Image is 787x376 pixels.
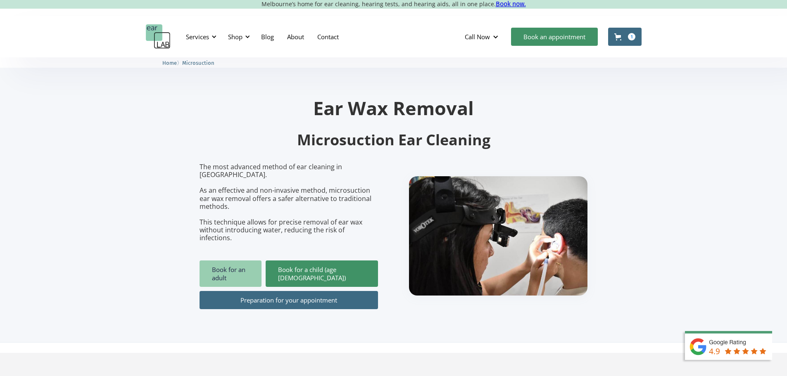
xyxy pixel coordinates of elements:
a: Book for a child (age [DEMOGRAPHIC_DATA]) [266,260,378,287]
a: Book for an adult [200,260,262,287]
p: The most advanced method of ear cleaning in [GEOGRAPHIC_DATA]. As an effective and non-invasive m... [200,163,378,242]
span: Home [162,60,177,66]
a: Microsuction [182,59,214,66]
div: Shop [223,24,252,49]
li: 〉 [162,59,182,67]
div: Call Now [458,24,507,49]
a: Home [162,59,177,66]
div: Call Now [465,33,490,41]
div: Shop [228,33,243,41]
a: Open cart containing 1 items [608,28,642,46]
img: boy getting ear checked. [409,176,587,296]
a: Preparation for your appointment [200,291,378,309]
h1: Ear Wax Removal [200,99,588,117]
a: About [281,25,311,49]
h2: Microsuction Ear Cleaning [200,130,588,150]
a: Contact [311,25,345,49]
a: Book an appointment [511,28,598,46]
div: Services [181,24,219,49]
span: Microsuction [182,60,214,66]
div: Services [186,33,209,41]
div: 1 [628,33,635,40]
a: Blog [254,25,281,49]
a: home [146,24,171,49]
